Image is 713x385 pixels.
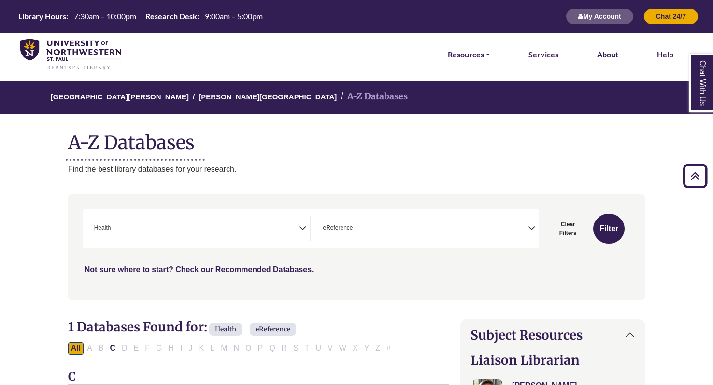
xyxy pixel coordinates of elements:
th: Library Hours: [14,11,69,21]
span: Health [209,323,242,336]
a: Not sure where to start? Check our Recommended Databases. [85,265,314,274]
th: Research Desk: [142,11,200,21]
a: [GEOGRAPHIC_DATA][PERSON_NAME] [51,91,189,101]
button: All [68,342,84,355]
li: eReference [319,223,353,233]
a: Chat 24/7 [643,12,699,20]
span: eReference [250,323,296,336]
span: Health [94,223,111,233]
nav: Search filters [68,194,645,300]
table: Hours Today [14,11,267,20]
p: Find the best library databases for your research. [68,163,645,176]
a: About [597,48,618,61]
img: library_home [20,39,121,70]
h2: Liaison Librarian [471,353,635,368]
li: A-Z Databases [337,90,408,104]
nav: breadcrumb [68,81,645,114]
a: [PERSON_NAME][GEOGRAPHIC_DATA] [199,91,337,101]
a: Help [657,48,673,61]
a: Services [528,48,558,61]
button: Filter Results C [107,342,119,355]
span: 7:30am – 10:00pm [74,12,136,21]
button: Clear Filters [545,214,591,244]
a: Hours Today [14,11,267,22]
span: 9:00am – 5:00pm [205,12,263,21]
li: Health [90,223,111,233]
div: Alpha-list to filter by first letter of database name [68,344,395,352]
h1: A-Z Databases [68,124,645,153]
span: eReference [323,223,353,233]
textarea: Search [113,225,117,233]
a: Back to Top [680,169,711,182]
a: Resources [448,48,490,61]
button: Subject Resources [461,320,644,350]
h3: C [68,370,449,385]
button: Submit for Search Results [593,214,625,244]
button: My Account [566,8,634,25]
span: 1 Databases Found for: [68,319,207,335]
button: Chat 24/7 [643,8,699,25]
a: My Account [566,12,634,20]
textarea: Search [355,225,359,233]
